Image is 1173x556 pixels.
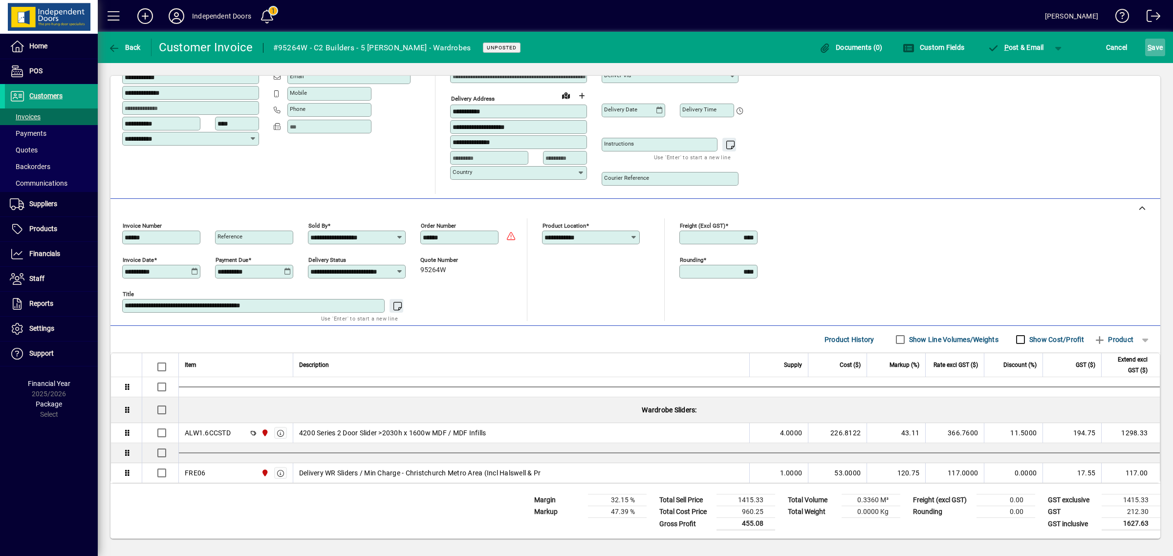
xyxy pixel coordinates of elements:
[784,360,802,370] span: Supply
[185,428,231,438] div: ALW1.6CCSTD
[5,217,98,241] a: Products
[1076,360,1095,370] span: GST ($)
[290,89,307,96] mat-label: Mobile
[161,7,192,25] button: Profile
[908,494,977,506] td: Freight (excl GST)
[780,428,803,438] span: 4.0000
[1104,39,1130,56] button: Cancel
[903,43,964,51] span: Custom Fields
[574,88,589,104] button: Choose address
[421,222,456,229] mat-label: Order number
[420,266,446,274] span: 95264W
[106,39,143,56] button: Back
[217,233,242,240] mat-label: Reference
[1094,332,1133,347] span: Product
[1106,40,1128,55] span: Cancel
[299,468,541,478] span: Delivery WR Sliders / Min Charge - Christchurch Metro Area (Incl Halswell & Pr
[98,39,152,56] app-page-header-button: Back
[185,468,205,478] div: FRE06
[842,506,900,518] td: 0.0000 Kg
[5,34,98,59] a: Home
[977,494,1035,506] td: 0.00
[867,423,925,443] td: 43.11
[10,146,38,154] span: Quotes
[10,129,46,137] span: Payments
[29,200,57,208] span: Suppliers
[808,423,867,443] td: 226.8122
[543,222,586,229] mat-label: Product location
[654,494,717,506] td: Total Sell Price
[821,331,878,348] button: Product History
[1145,39,1165,56] button: Save
[783,494,842,506] td: Total Volume
[29,324,54,332] span: Settings
[108,43,141,51] span: Back
[1043,494,1102,506] td: GST exclusive
[984,423,1043,443] td: 11.5000
[29,92,63,100] span: Customers
[290,106,305,112] mat-label: Phone
[654,151,731,163] mat-hint: Use 'Enter' to start a new line
[420,257,479,263] span: Quote number
[1045,8,1098,24] div: [PERSON_NAME]
[29,275,44,282] span: Staff
[1102,494,1160,506] td: 1415.33
[1148,40,1163,55] span: ave
[529,506,588,518] td: Markup
[604,106,637,113] mat-label: Delivery date
[5,175,98,192] a: Communications
[1108,354,1148,376] span: Extend excl GST ($)
[934,360,978,370] span: Rate excl GST ($)
[783,506,842,518] td: Total Weight
[987,43,1044,51] span: ost & Email
[123,291,134,298] mat-label: Title
[308,257,346,263] mat-label: Delivery status
[299,360,329,370] span: Description
[216,257,248,263] mat-label: Payment due
[5,292,98,316] a: Reports
[717,506,775,518] td: 960.25
[5,317,98,341] a: Settings
[5,267,98,291] a: Staff
[130,7,161,25] button: Add
[780,468,803,478] span: 1.0000
[842,494,900,506] td: 0.3360 M³
[604,174,649,181] mat-label: Courier Reference
[825,332,874,347] span: Product History
[29,225,57,233] span: Products
[817,39,885,56] button: Documents (0)
[529,494,588,506] td: Margin
[654,518,717,530] td: Gross Profit
[1108,2,1130,34] a: Knowledge Base
[10,113,41,121] span: Invoices
[10,163,50,171] span: Backorders
[123,257,154,263] mat-label: Invoice date
[840,360,861,370] span: Cost ($)
[259,468,270,478] span: Christchurch
[1148,43,1151,51] span: S
[932,428,978,438] div: 366.7600
[185,360,196,370] span: Item
[867,463,925,483] td: 120.75
[453,169,472,175] mat-label: Country
[36,400,62,408] span: Package
[1027,335,1084,344] label: Show Cost/Profit
[5,242,98,266] a: Financials
[654,506,717,518] td: Total Cost Price
[192,8,251,24] div: Independent Doors
[299,428,486,438] span: 4200 Series 2 Door Slider >2030h x 1600w MDF / MDF Infills
[819,43,883,51] span: Documents (0)
[29,349,54,357] span: Support
[1139,2,1161,34] a: Logout
[273,40,471,56] div: #95264W - C2 Builders - 5 [PERSON_NAME] - Wardrobes
[1102,506,1160,518] td: 212.30
[717,518,775,530] td: 455.08
[984,463,1043,483] td: 0.0000
[29,299,53,307] span: Reports
[1043,506,1102,518] td: GST
[680,222,725,229] mat-label: Freight (excl GST)
[558,87,574,103] a: View on map
[1043,463,1101,483] td: 17.55
[908,506,977,518] td: Rounding
[5,142,98,158] a: Quotes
